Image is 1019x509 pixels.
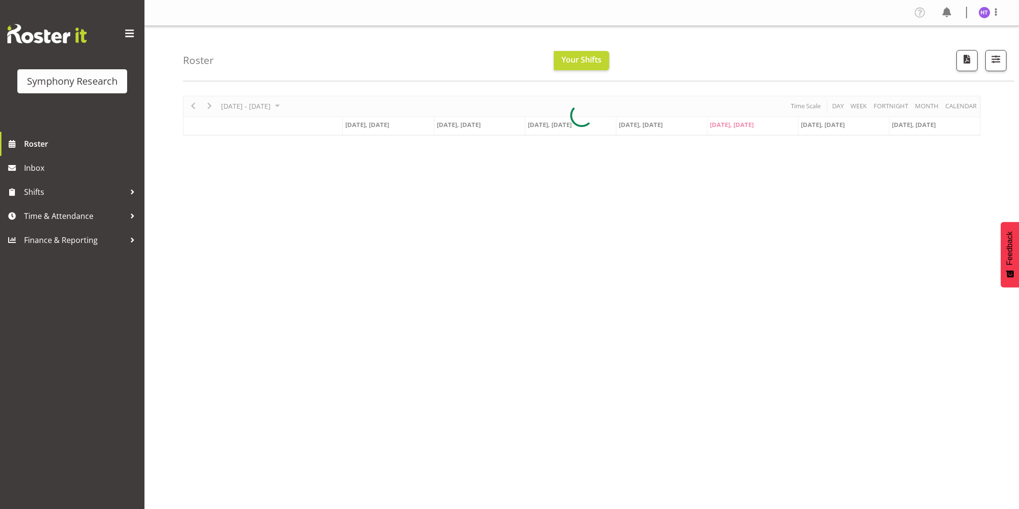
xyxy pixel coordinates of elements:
span: Shifts [24,185,125,199]
span: Inbox [24,161,140,175]
img: Rosterit website logo [7,24,87,43]
span: Your Shifts [562,54,601,65]
button: Your Shifts [554,51,609,70]
img: hal-thomas1264.jpg [979,7,990,18]
span: Feedback [1006,231,1014,265]
button: Feedback - Show survey [1001,222,1019,287]
span: Time & Attendance [24,209,125,223]
button: Download a PDF of the roster according to the set date range. [956,50,978,71]
h4: Roster [183,55,214,66]
div: Symphony Research [27,74,118,89]
span: Roster [24,137,140,151]
span: Finance & Reporting [24,233,125,247]
button: Filter Shifts [985,50,1006,71]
